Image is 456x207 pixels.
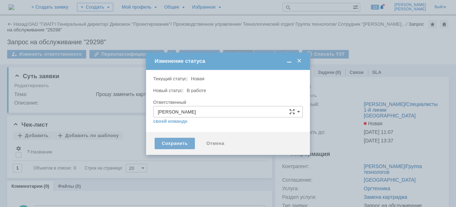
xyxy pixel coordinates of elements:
[286,58,293,64] span: Свернуть (Ctrl + M)
[153,100,301,105] div: Ответственный
[155,58,303,64] div: Изменение статуса
[296,58,303,64] span: Закрыть
[289,109,295,115] span: Сложная форма
[191,76,204,81] span: Новая
[153,118,187,124] a: своей команде
[187,88,206,93] span: В работе
[153,88,184,93] label: Новый статус:
[153,76,188,81] label: Текущий статус:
